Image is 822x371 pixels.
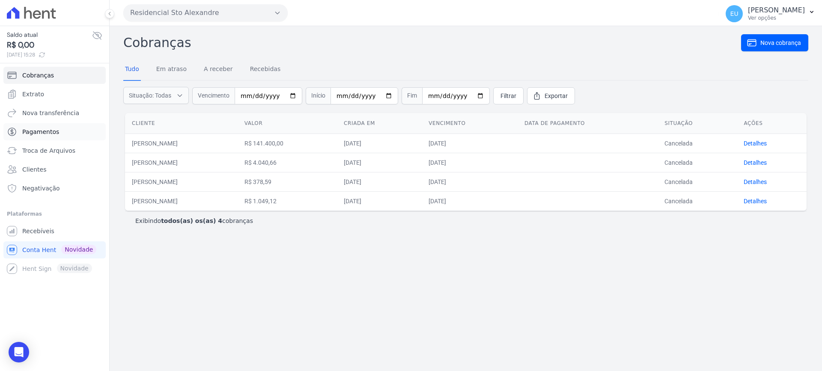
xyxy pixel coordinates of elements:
a: A receber [202,59,235,81]
span: Início [306,87,331,104]
h2: Cobranças [123,33,741,52]
span: Situação: Todas [129,91,171,100]
td: [DATE] [422,153,518,172]
span: Filtrar [500,92,516,100]
td: [DATE] [337,172,422,191]
span: Conta Hent [22,246,56,254]
td: Cancelada [658,191,737,211]
span: Troca de Arquivos [22,146,75,155]
td: R$ 1.049,12 [238,191,337,211]
a: Cobranças [3,67,106,84]
td: Cancelada [658,153,737,172]
a: Clientes [3,161,106,178]
a: Recebíveis [3,223,106,240]
td: R$ 141.400,00 [238,134,337,153]
span: EU [730,11,739,17]
span: Novidade [61,245,96,254]
a: Filtrar [493,87,524,104]
span: Saldo atual [7,30,92,39]
nav: Sidebar [7,67,102,277]
span: Nova cobrança [760,39,801,47]
th: Criada em [337,113,422,134]
td: R$ 378,59 [238,172,337,191]
td: [DATE] [422,172,518,191]
span: Exportar [545,92,568,100]
a: Detalhes [744,178,767,185]
a: Negativação [3,180,106,197]
td: [DATE] [422,134,518,153]
th: Vencimento [422,113,518,134]
button: Residencial Sto Alexandre [123,4,288,21]
span: Clientes [22,165,46,174]
div: Open Intercom Messenger [9,342,29,362]
span: R$ 0,00 [7,39,92,51]
a: Extrato [3,86,106,103]
th: Data de pagamento [518,113,658,134]
span: Nova transferência [22,109,79,117]
th: Valor [238,113,337,134]
a: Em atraso [155,59,188,81]
td: [PERSON_NAME] [125,153,238,172]
p: Ver opções [748,15,805,21]
td: Cancelada [658,134,737,153]
th: Situação [658,113,737,134]
p: Exibindo cobranças [135,217,253,225]
button: Situação: Todas [123,87,189,104]
a: Pagamentos [3,123,106,140]
a: Nova cobrança [741,34,808,51]
button: EU [PERSON_NAME] Ver opções [719,2,822,26]
th: Cliente [125,113,238,134]
td: [DATE] [337,191,422,211]
td: [PERSON_NAME] [125,134,238,153]
span: Extrato [22,90,44,98]
span: Fim [402,87,422,104]
a: Detalhes [744,159,767,166]
span: Negativação [22,184,60,193]
a: Nova transferência [3,104,106,122]
a: Tudo [123,59,141,81]
td: [PERSON_NAME] [125,191,238,211]
td: [DATE] [422,191,518,211]
span: [DATE] 15:28 [7,51,92,59]
p: [PERSON_NAME] [748,6,805,15]
span: Cobranças [22,71,54,80]
td: [DATE] [337,153,422,172]
a: Detalhes [744,140,767,147]
a: Conta Hent Novidade [3,241,106,258]
td: R$ 4.040,66 [238,153,337,172]
td: Cancelada [658,172,737,191]
a: Recebidas [248,59,283,81]
a: Detalhes [744,198,767,205]
th: Ações [737,113,807,134]
div: Plataformas [7,209,102,219]
span: Recebíveis [22,227,54,235]
span: Vencimento [192,87,235,104]
b: todos(as) os(as) 4 [161,217,222,224]
td: [PERSON_NAME] [125,172,238,191]
a: Troca de Arquivos [3,142,106,159]
td: [DATE] [337,134,422,153]
span: Pagamentos [22,128,59,136]
a: Exportar [527,87,575,104]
